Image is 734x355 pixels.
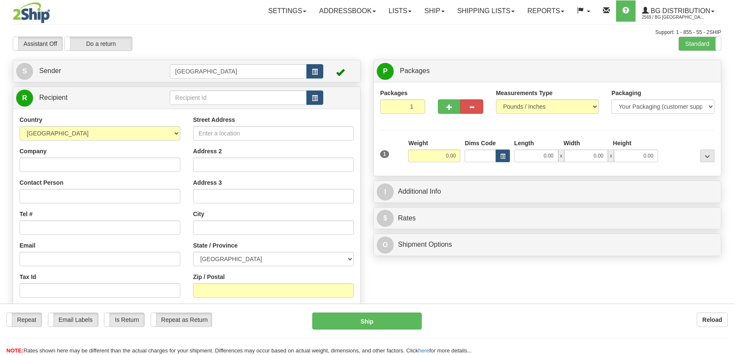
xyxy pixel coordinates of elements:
[20,241,35,250] label: Email
[377,183,718,200] a: IAdditional Info
[642,13,706,22] span: 2569 / BG [GEOGRAPHIC_DATA] (PRINCIPAL)
[13,2,50,23] img: logo2569.jpg
[377,183,394,200] span: I
[65,37,132,51] label: Do a return
[6,347,23,354] span: NOTE:
[408,139,428,147] label: Weight
[170,64,307,79] input: Sender Id
[377,210,394,227] span: $
[104,313,144,327] label: Is Return
[193,126,354,141] input: Enter a location
[7,313,42,327] label: Repeat
[702,316,722,323] b: Reload
[649,7,710,14] span: BG Distribution
[39,67,61,74] span: Sender
[382,0,418,22] a: Lists
[377,63,394,80] span: P
[20,178,63,187] label: Contact Person
[377,210,718,227] a: $Rates
[697,313,728,327] button: Reload
[16,90,33,107] span: R
[714,134,733,221] iframe: chat widget
[514,139,534,147] label: Length
[679,37,721,51] label: Standard
[563,139,580,147] label: Width
[465,139,496,147] label: Dims Code
[451,0,521,22] a: Shipping lists
[608,149,614,162] span: x
[400,67,429,74] span: Packages
[48,313,98,327] label: Email Labels
[380,89,408,97] label: Packages
[193,116,235,124] label: Street Address
[193,241,238,250] label: State / Province
[377,236,718,254] a: OShipment Options
[613,139,632,147] label: Height
[312,313,422,330] button: Ship
[20,116,42,124] label: Country
[170,90,307,105] input: Recipient Id
[377,62,718,80] a: P Packages
[418,0,451,22] a: Ship
[16,89,153,107] a: R Recipient
[20,273,36,281] label: Tax Id
[636,0,721,22] a: BG Distribution 2569 / BG [GEOGRAPHIC_DATA] (PRINCIPAL)
[20,147,47,155] label: Company
[13,29,721,36] div: Support: 1 - 855 - 55 - 2SHIP
[193,273,225,281] label: Zip / Postal
[700,149,714,162] div: ...
[496,89,553,97] label: Measurements Type
[193,178,222,187] label: Address 3
[611,89,641,97] label: Packaging
[521,0,571,22] a: Reports
[558,149,564,162] span: x
[262,0,313,22] a: Settings
[16,63,33,80] span: S
[20,210,33,218] label: Tel #
[418,347,429,354] a: here
[313,0,382,22] a: Addressbook
[380,150,389,158] span: 1
[193,147,222,155] label: Address 2
[16,62,170,80] a: S Sender
[151,313,212,327] label: Repeat as Return
[377,237,394,254] span: O
[39,94,67,101] span: Recipient
[193,210,204,218] label: City
[13,37,62,51] label: Assistant Off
